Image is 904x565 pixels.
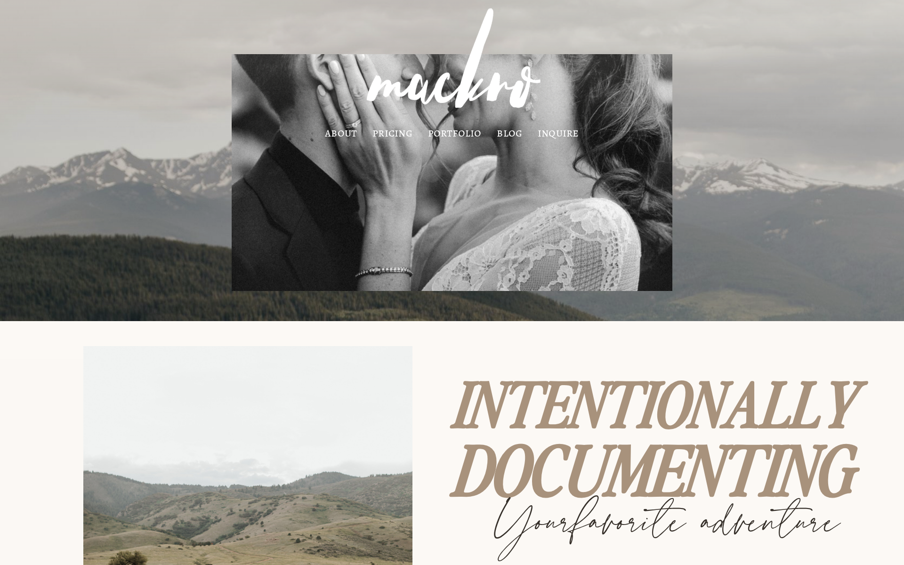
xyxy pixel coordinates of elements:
[538,129,579,137] a: inquire
[347,1,557,126] img: MACKRO PHOTOGRAPHY | Denver Colorado Wedding Photographer
[455,359,859,444] strong: INTENTIONALLY
[428,129,482,137] a: portfolio
[492,493,840,557] h3: favorite adventure
[497,129,522,137] a: blog
[455,420,857,514] strong: DOCUMENTING
[325,129,357,137] a: about
[372,129,412,137] a: pricing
